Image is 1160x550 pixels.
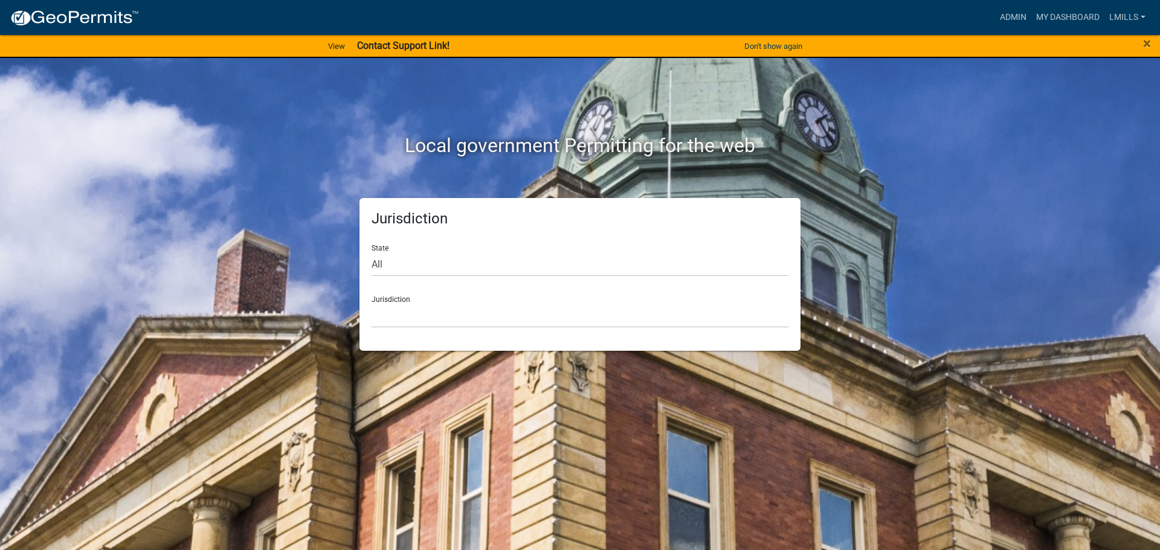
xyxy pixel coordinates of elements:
button: Don't show again [739,36,807,56]
span: × [1143,35,1151,52]
a: My Dashboard [1031,6,1104,29]
h5: Jurisdiction [372,210,788,228]
button: Close [1143,36,1151,51]
a: Admin [995,6,1031,29]
strong: Contact Support Link! [357,40,449,51]
a: lmills [1104,6,1150,29]
h2: Local government Permitting for the web [245,134,915,157]
a: View [323,36,350,56]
